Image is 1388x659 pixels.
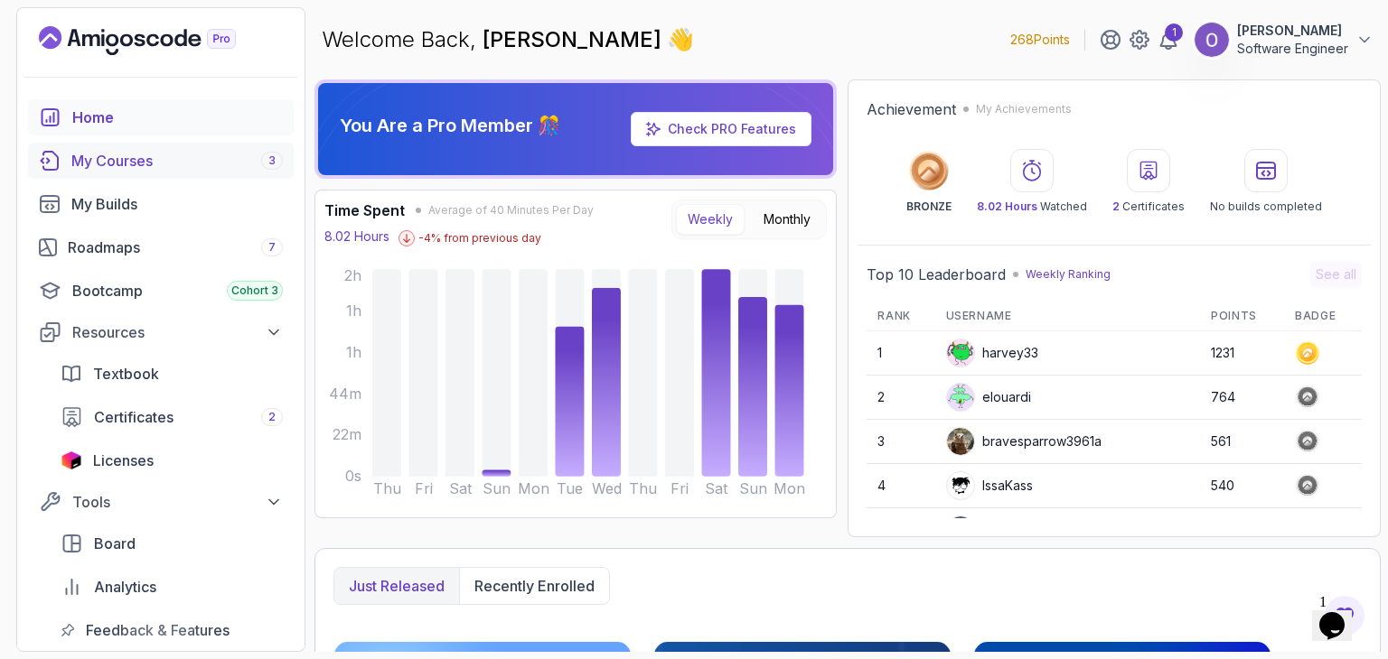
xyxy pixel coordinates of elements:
span: Analytics [94,576,156,598]
td: 1231 [1200,331,1284,376]
a: textbook [50,356,294,392]
td: 1 [867,331,934,376]
div: IssaKass [946,471,1033,500]
p: My Achievements [976,102,1072,116]
span: Certificates [94,406,173,428]
a: home [28,99,294,135]
span: 7 [268,240,276,255]
img: jetbrains icon [61,451,82,469]
td: 764 [1200,376,1284,420]
p: You Are a Pro Member 🎊 [340,113,560,138]
p: Certificates [1112,200,1185,214]
h2: Top 10 Leaderboard [867,264,1006,285]
td: 2 [867,376,934,420]
td: 561 [1200,420,1284,464]
p: Software Engineer [1237,40,1348,58]
img: user profile image [947,516,974,543]
a: Check PRO Features [631,112,811,146]
a: board [50,525,294,562]
a: courses [28,143,294,179]
tspan: 2h [344,267,361,284]
p: -4 % from previous day [418,231,541,246]
span: Feedback & Features [86,619,230,641]
th: Username [935,302,1201,331]
button: Recently enrolled [459,568,609,604]
tspan: Wed [592,480,622,497]
button: Just released [334,568,459,604]
iframe: chat widget [1312,587,1370,641]
tspan: Sat [706,480,729,497]
div: Bootcamp [72,280,283,302]
img: user profile image [1195,23,1229,57]
img: default monster avatar [947,339,974,367]
tspan: 1h [346,344,361,361]
div: bravesparrow3961a [946,427,1102,456]
div: Tools [72,491,283,513]
tspan: Fri [415,480,433,497]
tspan: Tue [557,480,583,497]
span: Average of 40 Minutes Per Day [428,203,594,218]
span: 👋 [667,25,694,54]
a: Landing page [39,26,277,55]
tspan: Sun [483,480,511,497]
td: 540 [1200,464,1284,508]
span: 8.02 Hours [977,200,1037,213]
tspan: Thu [629,480,657,497]
tspan: Thu [373,480,401,497]
div: Resources [72,321,283,343]
th: Rank [867,302,934,331]
a: roadmaps [28,229,294,265]
p: 8.02 Hours [324,227,389,246]
p: [PERSON_NAME] [1237,22,1348,40]
a: licenses [50,442,294,478]
button: See all [1310,262,1362,287]
tspan: Sat [449,480,473,497]
button: Tools [28,486,294,518]
span: [PERSON_NAME] [483,26,667,52]
div: Home [72,107,283,128]
a: feedback [50,612,294,648]
span: 2 [268,410,276,424]
tspan: 1h [346,302,361,320]
tspan: 44m [329,385,361,403]
a: certificates [50,399,294,435]
span: Licenses [93,450,154,471]
a: bootcamp [28,273,294,309]
button: Monthly [752,204,822,235]
a: 1 [1158,29,1179,51]
img: user profile image [947,472,974,499]
tspan: Fri [671,480,689,497]
td: 422 [1200,508,1284,552]
tspan: Mon [774,480,806,497]
a: builds [28,186,294,222]
p: 268 Points [1010,31,1070,49]
p: No builds completed [1210,200,1322,214]
a: analytics [50,569,294,605]
a: Check PRO Features [668,121,796,136]
th: Points [1200,302,1284,331]
button: user profile image[PERSON_NAME]Software Engineer [1194,22,1374,58]
tspan: 22m [333,427,361,444]
th: Badge [1284,302,1362,331]
p: Recently enrolled [474,575,595,597]
div: My Courses [71,150,283,172]
p: Just released [349,575,445,597]
span: Textbook [93,363,159,385]
span: Board [94,533,136,554]
tspan: 0s [345,469,361,486]
img: default monster avatar [947,384,974,411]
p: Welcome Back, [322,25,694,54]
p: Weekly Ranking [1026,267,1111,282]
span: 3 [268,153,276,168]
td: 5 [867,508,934,552]
tspan: Mon [518,480,549,497]
div: Roadmaps [68,237,283,258]
tspan: Sun [739,480,767,497]
div: Apply5489 [946,515,1048,544]
h3: Time Spent [324,200,405,221]
h2: Achievement [867,98,956,120]
button: Resources [28,316,294,348]
div: 1 [1165,23,1183,42]
td: 3 [867,420,934,464]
